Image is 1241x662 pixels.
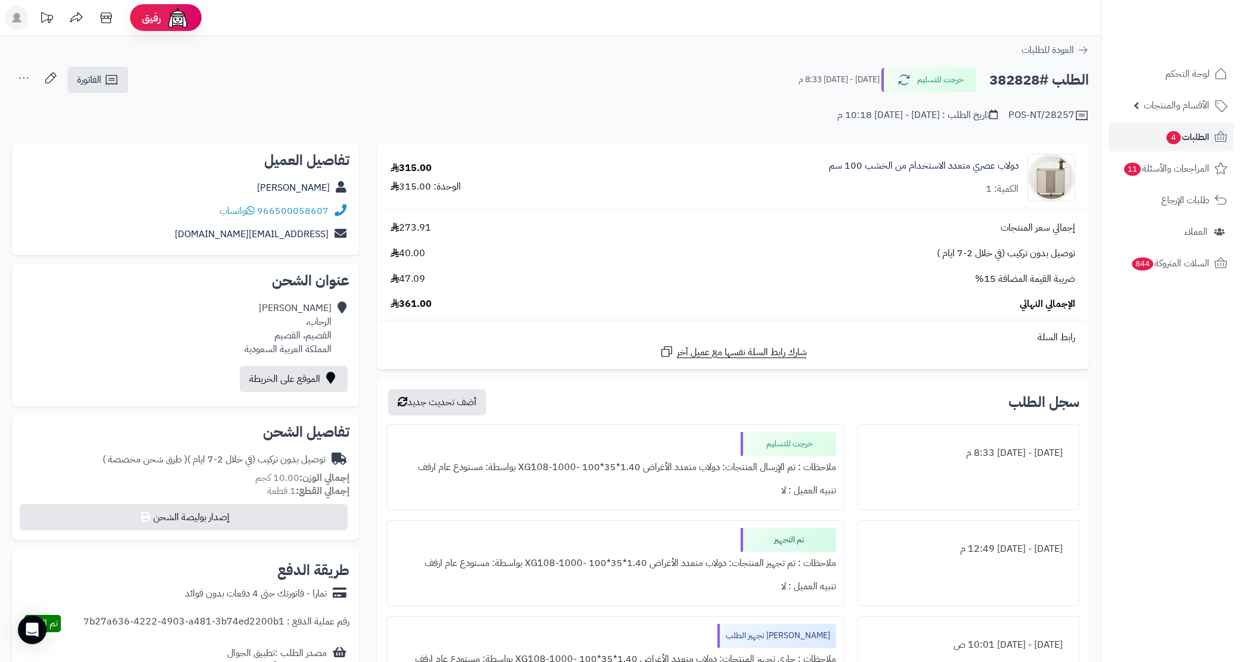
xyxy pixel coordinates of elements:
a: واتساب [219,204,255,218]
span: شارك رابط السلة نفسها مع عميل آخر [677,346,807,359]
div: تمارا - فاتورتك حتى 4 دفعات بدون فوائد [185,587,327,601]
strong: إجمالي القطع: [296,484,349,498]
span: ( طرق شحن مخصصة ) [103,452,187,467]
img: logo-2.png [1160,28,1230,53]
span: السلات المتروكة [1131,255,1209,272]
img: 1752739401-1-90x90.jpg [1028,154,1075,201]
h2: تفاصيل العميل [21,153,349,167]
a: تحديثات المنصة [32,6,61,33]
div: [PERSON_NAME] الرحاب، القصيم، القصيم المملكة العربية السعودية [245,302,332,356]
a: [EMAIL_ADDRESS][DOMAIN_NAME] [175,227,329,241]
a: لوحة التحكم [1109,60,1234,88]
div: 315.00 [391,161,432,175]
div: الوحدة: 315.00 [391,180,461,194]
a: العملاء [1109,217,1234,246]
div: [DATE] - [DATE] 12:49 م [865,537,1072,561]
span: 40.00 [391,247,425,260]
a: 966500058607 [257,204,329,218]
a: دولاب عصري متعدد الاستخدام من الخشب 100 سم [829,159,1019,173]
div: تنبيه العميل : لا [394,575,836,598]
span: العملاء [1184,223,1208,240]
div: Open Intercom Messenger [18,616,47,644]
a: الفاتورة [67,67,128,93]
div: [DATE] - [DATE] 10:01 ص [865,633,1072,657]
span: طلبات الإرجاع [1161,192,1209,209]
span: 844 [1132,257,1154,271]
span: 11 [1124,163,1141,176]
span: 4 [1166,131,1181,144]
small: 1 قطعة [267,484,349,498]
span: 361.00 [391,297,432,311]
span: الطلبات [1165,129,1209,145]
span: الفاتورة [77,73,101,87]
div: الكمية: 1 [986,182,1019,196]
small: 10.00 كجم [255,471,349,485]
span: توصيل بدون تركيب (في خلال 2-7 ايام ) [937,247,1075,260]
span: 273.91 [391,221,431,235]
span: العودة للطلبات [1022,43,1074,57]
a: الطلبات4 [1109,123,1234,151]
span: ضريبة القيمة المضافة 15% [975,272,1075,286]
img: ai-face.png [166,6,190,30]
div: توصيل بدون تركيب (في خلال 2-7 ايام ) [103,453,326,467]
div: ملاحظات : تم الإرسال المنتجات: دولاب متعدد الأغراض 1.40*35*100 -XG108-1000 بواسطة: مستودع عام ارفف [394,456,836,479]
button: أضف تحديث جديد [388,389,486,415]
span: 47.09 [391,272,425,286]
h2: عنوان الشحن [21,273,349,288]
div: ملاحظات : تم تجهيز المنتجات: دولاب متعدد الأغراض 1.40*35*100 -XG108-1000 بواسطة: مستودع عام ارفف [394,552,836,575]
a: المراجعات والأسئلة11 [1109,154,1234,183]
button: خرجت للتسليم [881,67,977,92]
span: لوحة التحكم [1165,66,1209,82]
h3: سجل الطلب [1008,395,1079,409]
strong: إجمالي الوزن: [299,471,349,485]
a: السلات المتروكة844 [1109,249,1234,278]
div: POS-NT/28257 [1008,108,1089,123]
div: رابط السلة [382,331,1084,344]
button: إصدار بوليصة الشحن [20,504,348,530]
a: طلبات الإرجاع [1109,186,1234,215]
span: رفيق [142,11,161,25]
small: [DATE] - [DATE] 8:33 م [799,74,880,86]
h2: تفاصيل الشحن [21,425,349,439]
h2: الطلب #382828 [989,68,1089,92]
div: تاريخ الطلب : [DATE] - [DATE] 10:18 م [837,108,998,122]
span: المراجعات والأسئلة [1123,160,1209,177]
a: شارك رابط السلة نفسها مع عميل آخر [660,344,807,359]
div: رقم عملية الدفع : 7b27a636-4222-4903-a481-3b74ed2200b1 [83,615,349,632]
div: [PERSON_NAME] تجهيز الطلب [717,624,836,648]
a: الموقع على الخريطة [240,366,348,392]
div: [DATE] - [DATE] 8:33 م [865,442,1072,465]
div: تم التجهيز [741,528,836,552]
h2: طريقة الدفع [277,563,349,577]
a: العودة للطلبات [1022,43,1089,57]
div: خرجت للتسليم [741,432,836,456]
span: الأقسام والمنتجات [1144,97,1209,114]
a: [PERSON_NAME] [257,181,330,195]
div: تنبيه العميل : لا [394,479,836,502]
span: إجمالي سعر المنتجات [1001,221,1075,235]
span: الإجمالي النهائي [1020,297,1075,311]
